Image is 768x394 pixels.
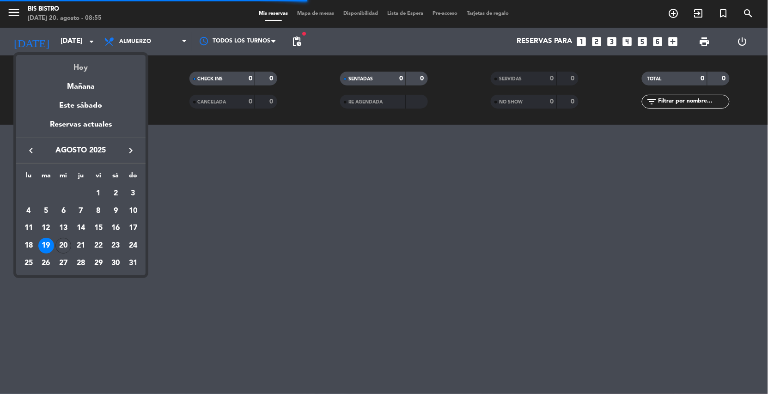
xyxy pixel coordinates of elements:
button: keyboard_arrow_left [23,145,39,157]
td: 14 de agosto de 2025 [72,219,90,237]
td: 20 de agosto de 2025 [55,237,72,255]
td: 24 de agosto de 2025 [124,237,142,255]
th: martes [37,170,55,185]
td: 15 de agosto de 2025 [90,219,107,237]
td: 19 de agosto de 2025 [37,237,55,255]
td: 9 de agosto de 2025 [107,202,125,220]
th: sábado [107,170,125,185]
td: 17 de agosto de 2025 [124,219,142,237]
div: 12 [38,220,54,236]
div: 17 [125,220,141,236]
td: 25 de agosto de 2025 [20,255,37,272]
span: agosto 2025 [39,145,122,157]
td: 1 de agosto de 2025 [90,185,107,202]
div: 29 [91,255,106,271]
div: 23 [108,238,123,254]
div: 5 [38,203,54,219]
div: Mañana [16,74,146,93]
div: 22 [91,238,106,254]
div: 31 [125,255,141,271]
div: 19 [38,238,54,254]
div: 21 [73,238,89,254]
div: 4 [21,203,37,219]
div: 30 [108,255,123,271]
div: 7 [73,203,89,219]
div: 14 [73,220,89,236]
th: lunes [20,170,37,185]
button: keyboard_arrow_right [122,145,139,157]
td: AGO. [20,185,90,202]
td: 22 de agosto de 2025 [90,237,107,255]
div: 18 [21,238,37,254]
div: 6 [55,203,71,219]
td: 21 de agosto de 2025 [72,237,90,255]
div: 8 [91,203,106,219]
td: 10 de agosto de 2025 [124,202,142,220]
td: 12 de agosto de 2025 [37,219,55,237]
div: Reservas actuales [16,119,146,138]
div: 11 [21,220,37,236]
td: 16 de agosto de 2025 [107,219,125,237]
i: keyboard_arrow_right [125,145,136,156]
div: 24 [125,238,141,254]
td: 8 de agosto de 2025 [90,202,107,220]
th: viernes [90,170,107,185]
td: 28 de agosto de 2025 [72,255,90,272]
div: Hoy [16,55,146,74]
div: 1 [91,186,106,201]
td: 6 de agosto de 2025 [55,202,72,220]
td: 27 de agosto de 2025 [55,255,72,272]
div: 10 [125,203,141,219]
td: 13 de agosto de 2025 [55,219,72,237]
div: 20 [55,238,71,254]
div: 16 [108,220,123,236]
td: 4 de agosto de 2025 [20,202,37,220]
td: 31 de agosto de 2025 [124,255,142,272]
i: keyboard_arrow_left [25,145,37,156]
div: Este sábado [16,93,146,119]
td: 23 de agosto de 2025 [107,237,125,255]
td: 7 de agosto de 2025 [72,202,90,220]
td: 3 de agosto de 2025 [124,185,142,202]
div: 15 [91,220,106,236]
td: 26 de agosto de 2025 [37,255,55,272]
td: 5 de agosto de 2025 [37,202,55,220]
th: domingo [124,170,142,185]
td: 2 de agosto de 2025 [107,185,125,202]
td: 30 de agosto de 2025 [107,255,125,272]
div: 13 [55,220,71,236]
th: jueves [72,170,90,185]
td: 11 de agosto de 2025 [20,219,37,237]
div: 26 [38,255,54,271]
div: 28 [73,255,89,271]
th: miércoles [55,170,72,185]
div: 3 [125,186,141,201]
td: 29 de agosto de 2025 [90,255,107,272]
div: 25 [21,255,37,271]
div: 9 [108,203,123,219]
div: 2 [108,186,123,201]
div: 27 [55,255,71,271]
td: 18 de agosto de 2025 [20,237,37,255]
